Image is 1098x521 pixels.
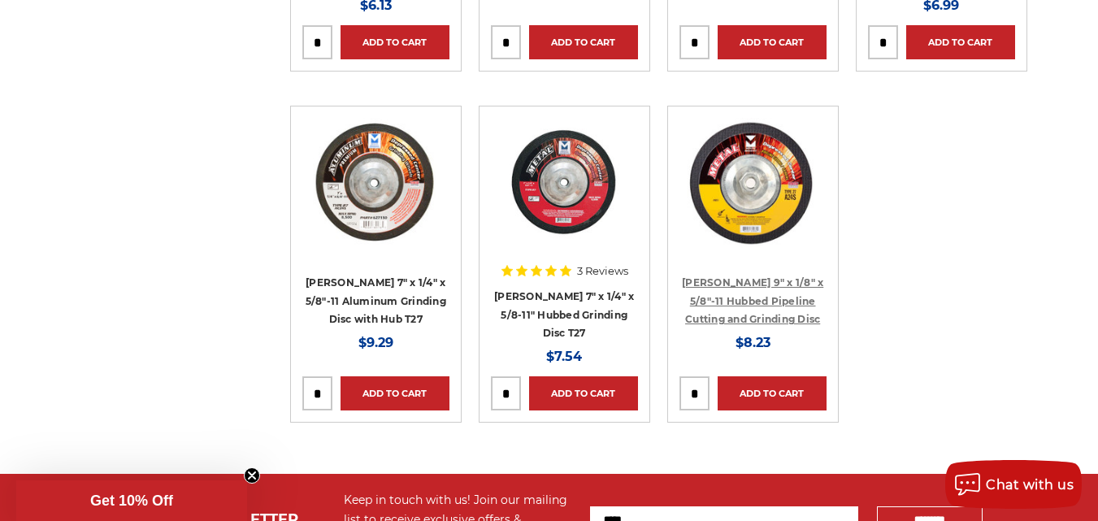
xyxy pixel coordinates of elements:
button: Close teaser [244,467,260,484]
span: Chat with us [986,477,1074,493]
a: [PERSON_NAME] 7" x 1/4" x 5/8"-11 Aluminum Grinding Disc with Hub T27 [306,276,446,325]
a: Add to Cart [906,25,1015,59]
span: Get 10% Off [90,493,173,509]
a: Add to Cart [341,376,449,410]
a: [PERSON_NAME] 9" x 1/8" x 5/8"-11 Hubbed Pipeline Cutting and Grinding Disc [682,276,823,325]
img: 7" Aluminum Grinding Wheel with Hub [307,118,444,248]
img: 7" x 1/4" x 5/8"-11 Grinding Disc with Hub [499,118,629,248]
a: Add to Cart [529,376,638,410]
a: 7" x 1/4" x 5/8"-11 Grinding Disc with Hub [491,118,638,265]
a: 7" Aluminum Grinding Wheel with Hub [302,118,449,265]
a: [PERSON_NAME] 7" x 1/4" x 5/8-11" Hubbed Grinding Disc T27 [494,290,634,339]
span: $9.29 [358,335,393,350]
a: Add to Cart [718,25,827,59]
a: Add to Cart [341,25,449,59]
div: Get 10% OffClose teaser [16,480,247,521]
a: Add to Cart [718,376,827,410]
a: Mercer 9" x 1/8" x 5/8"-11 Hubbed Cutting and Light Grinding Wheel [679,118,827,265]
span: $8.23 [736,335,770,350]
button: Chat with us [945,460,1082,509]
span: $7.54 [546,349,582,364]
a: Add to Cart [529,25,638,59]
span: 3 Reviews [577,266,628,276]
img: Mercer 9" x 1/8" x 5/8"-11 Hubbed Cutting and Light Grinding Wheel [681,118,824,248]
